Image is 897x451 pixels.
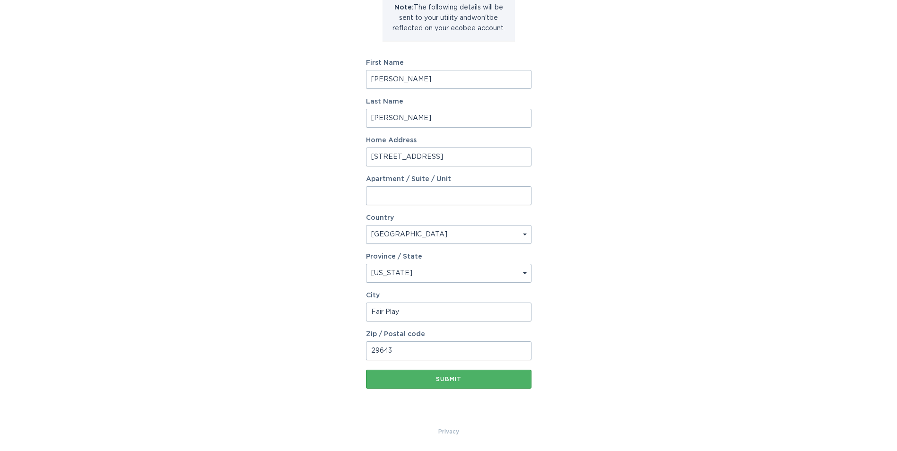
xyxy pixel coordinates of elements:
div: Submit [371,376,527,382]
label: Country [366,215,394,221]
label: Apartment / Suite / Unit [366,176,531,182]
label: Last Name [366,98,531,105]
label: Home Address [366,137,531,144]
label: City [366,292,531,299]
button: Submit [366,370,531,389]
strong: Note: [394,4,414,11]
label: First Name [366,60,531,66]
label: Zip / Postal code [366,331,531,338]
a: Privacy Policy & Terms of Use [438,426,459,437]
label: Province / State [366,253,422,260]
p: The following details will be sent to your utility and won't be reflected on your ecobee account. [390,2,508,34]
